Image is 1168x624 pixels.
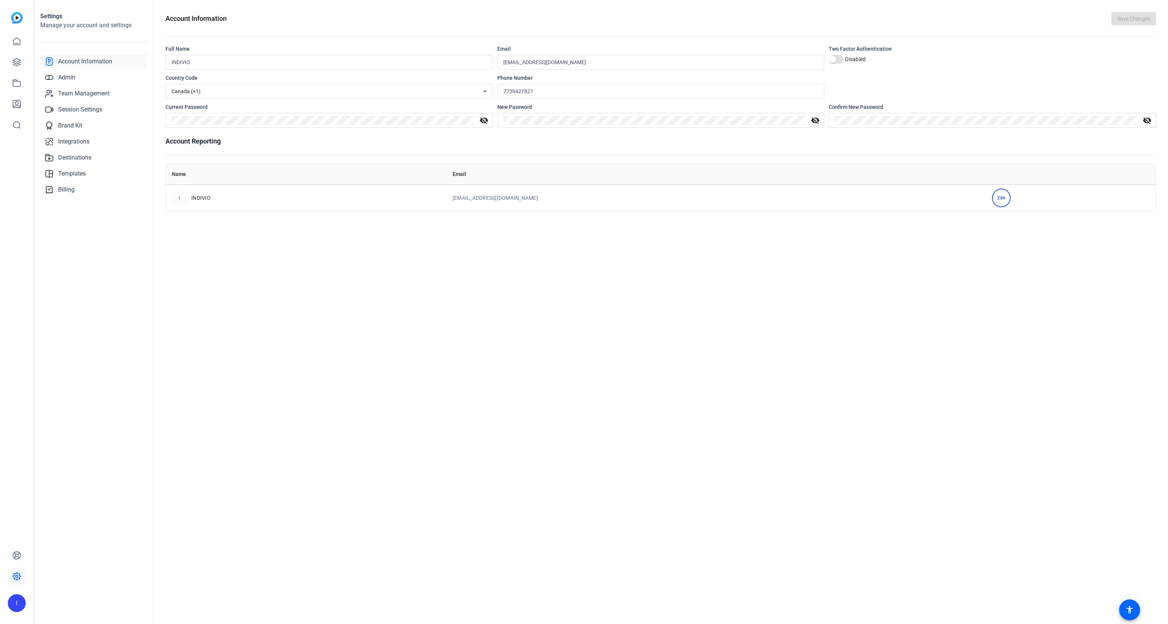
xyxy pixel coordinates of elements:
span: Team Management [58,89,110,98]
input: Enter your email... [503,58,819,67]
span: Brand Kit [58,121,82,130]
span: Billing [58,185,75,194]
h1: Account Information [166,13,227,24]
input: Enter your name... [171,58,487,67]
a: Integrations [40,134,147,149]
th: Email [447,164,986,185]
a: Team Management [40,86,147,101]
mat-icon: visibility_off [806,116,824,125]
a: Session Settings [40,102,147,117]
span: Admin [58,73,75,82]
div: I [8,594,26,612]
div: Confirm New Password [829,103,1156,111]
div: Email [497,45,825,53]
label: Disabled [844,56,866,63]
a: Admin [40,70,147,85]
div: 26h [992,189,1011,207]
h1: Settings [40,12,147,21]
span: Integrations [58,137,89,146]
div: Country Code [166,74,493,82]
a: Account Information [40,54,147,69]
mat-icon: visibility_off [475,116,493,125]
div: Current Password [166,103,493,111]
div: I [172,190,187,205]
div: Phone Number [497,74,825,82]
span: Account Information [58,57,112,66]
div: Two Factor Authentication [829,45,1156,53]
mat-icon: accessibility [1125,605,1134,614]
span: Session Settings [58,105,102,114]
input: Enter your phone number... [503,87,819,96]
span: INDIVIO [191,194,211,202]
td: [EMAIL_ADDRESS][DOMAIN_NAME] [447,185,986,211]
a: Brand Kit [40,118,147,133]
div: Full Name [166,45,493,53]
img: blue-gradient.svg [11,12,23,23]
span: Destinations [58,153,91,162]
th: Name [166,164,447,185]
span: Templates [58,169,86,178]
a: Templates [40,166,147,181]
h2: Manage your account and settings [40,21,147,30]
mat-icon: visibility_off [1138,116,1156,125]
span: Canada (+1) [171,88,201,94]
a: Destinations [40,150,147,165]
a: Billing [40,182,147,197]
h1: Account Reporting [166,136,1156,146]
div: New Password [497,103,825,111]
